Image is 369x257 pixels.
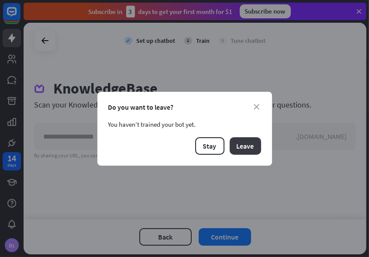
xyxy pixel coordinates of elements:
[108,120,261,128] div: You haven’t trained your bot yet.
[7,3,33,30] button: Open LiveChat chat widget
[254,104,260,110] i: close
[108,103,261,111] div: Do you want to leave?
[195,137,224,155] button: Stay
[230,137,261,155] button: Leave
